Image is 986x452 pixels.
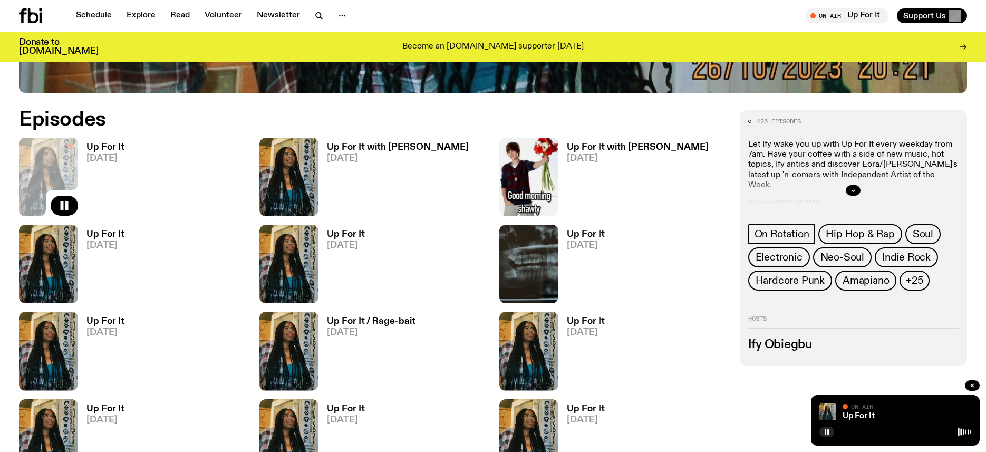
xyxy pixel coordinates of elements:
span: [DATE] [567,241,605,250]
span: +25 [906,275,923,286]
span: Soul [913,228,933,240]
span: 426 episodes [757,119,801,124]
span: Support Us [903,11,946,21]
span: Hardcore Punk [756,275,825,286]
a: Indie Rock [875,247,938,267]
h3: Up For It [327,230,365,239]
a: Up For It[DATE] [558,230,605,303]
h3: Up For It [86,143,124,152]
h2: Hosts [748,316,959,329]
a: Read [164,8,196,23]
p: Become an [DOMAIN_NAME] supporter [DATE] [402,42,584,52]
img: Ify - a Brown Skin girl with black braided twists, looking up to the side with her tongue stickin... [499,312,558,390]
a: Schedule [70,8,118,23]
span: Hip Hop & Rap [826,228,894,240]
span: On Air [851,403,873,410]
h3: Up For It [567,317,605,326]
button: Support Us [897,8,967,23]
span: [DATE] [567,154,709,163]
a: Up For It[DATE] [558,317,605,390]
span: Neo-Soul [820,252,864,263]
span: [DATE] [327,154,469,163]
img: Ify - a Brown Skin girl with black braided twists, looking up to the side with her tongue stickin... [259,138,318,216]
span: [DATE] [86,328,124,337]
a: Up For It [843,412,875,420]
a: Soul [905,224,941,244]
span: [DATE] [327,416,365,425]
span: Amapiano [843,275,889,286]
a: Hardcore Punk [748,271,832,291]
a: Amapiano [835,271,896,291]
span: Indie Rock [882,252,931,263]
a: Up For It[DATE] [78,317,124,390]
a: Up For It[DATE] [78,143,124,216]
h3: Up For It / Rage-bait [327,317,415,326]
img: Ify - a Brown Skin girl with black braided twists, looking up to the side with her tongue stickin... [19,312,78,390]
h2: Episodes [19,110,647,129]
h3: Up For It [86,317,124,326]
h3: Ify Obiegbu [748,339,959,351]
img: Ify - a Brown Skin girl with black braided twists, looking up to the side with her tongue stickin... [19,225,78,303]
a: Up For It[DATE] [78,230,124,303]
a: Explore [120,8,162,23]
h3: Up For It [327,405,365,413]
h3: Up For It [567,405,605,413]
h3: Up For It with [PERSON_NAME] [567,143,709,152]
h3: Up For It [86,405,124,413]
a: Newsletter [250,8,306,23]
a: Up For It with [PERSON_NAME][DATE] [558,143,709,216]
img: Ify - a Brown Skin girl with black braided twists, looking up to the side with her tongue stickin... [259,312,318,390]
a: Electronic [748,247,810,267]
span: [DATE] [567,416,605,425]
span: [DATE] [327,328,415,337]
h3: Up For It with [PERSON_NAME] [327,143,469,152]
span: [DATE] [327,241,365,250]
a: Hip Hop & Rap [818,224,902,244]
button: +25 [900,271,929,291]
p: Let Ify wake you up with Up For It every weekday from 7am. Have your coffee with a side of new mu... [748,140,959,190]
a: On Rotation [748,224,816,244]
span: On Rotation [755,228,809,240]
a: Up For It / Rage-bait[DATE] [318,317,415,390]
a: Up For It with [PERSON_NAME][DATE] [318,143,469,216]
span: [DATE] [86,154,124,163]
h3: Up For It [86,230,124,239]
img: Ify - a Brown Skin girl with black braided twists, looking up to the side with her tongue stickin... [259,225,318,303]
a: Volunteer [198,8,248,23]
a: Up For It[DATE] [318,230,365,303]
img: Ify - a Brown Skin girl with black braided twists, looking up to the side with her tongue stickin... [819,403,836,420]
span: Electronic [756,252,803,263]
span: [DATE] [86,241,124,250]
span: [DATE] [567,328,605,337]
a: Neo-Soul [813,247,872,267]
button: On AirUp For It [805,8,888,23]
span: [DATE] [86,416,124,425]
h3: Donate to [DOMAIN_NAME] [19,38,99,56]
h3: Up For It [567,230,605,239]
